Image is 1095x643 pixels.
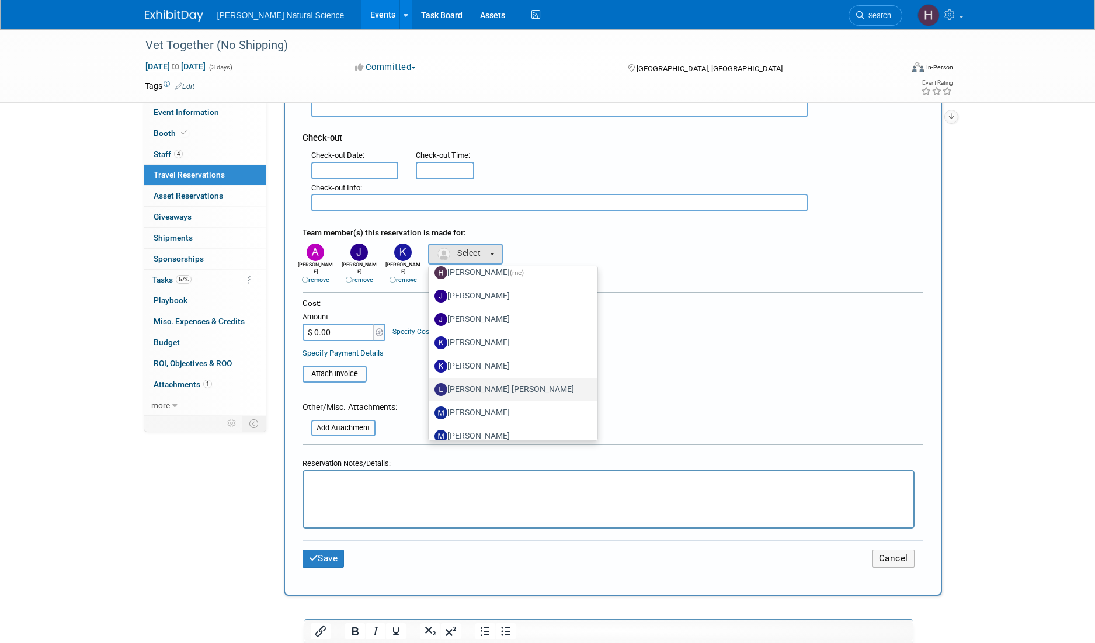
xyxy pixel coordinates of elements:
[217,11,345,20] span: [PERSON_NAME] Natural Science
[152,275,192,284] span: Tasks
[394,244,412,261] img: K.jpg
[144,270,266,290] a: Tasks67%
[170,62,181,71] span: to
[145,61,206,72] span: [DATE] [DATE]
[307,244,324,261] img: A.jpg
[434,333,586,352] label: [PERSON_NAME]
[434,263,586,282] label: [PERSON_NAME]
[181,130,187,136] i: Booth reservation complete
[154,191,223,200] span: Asset Reservations
[154,128,189,138] span: Booth
[154,107,219,117] span: Event Information
[849,5,902,26] a: Search
[340,261,378,285] div: [PERSON_NAME]
[434,313,447,326] img: J.jpg
[154,254,204,263] span: Sponsorships
[175,82,194,91] a: Edit
[302,276,329,284] a: remove
[833,61,954,78] div: Event Format
[434,427,586,446] label: [PERSON_NAME]
[144,290,266,311] a: Playbook
[303,401,397,416] div: Other/Misc. Attachments:
[154,338,180,347] span: Budget
[434,383,447,396] img: L.jpg
[303,133,342,143] span: Check-out
[303,550,345,568] button: Save
[208,64,232,71] span: (3 days)
[304,471,913,522] iframe: Rich Text Area
[434,406,447,419] img: M.jpg
[434,430,447,443] img: M.jpg
[203,380,212,388] span: 1
[144,186,266,206] a: Asset Reservations
[144,353,266,374] a: ROI, Objectives & ROO
[144,165,266,185] a: Travel Reservations
[297,261,335,285] div: [PERSON_NAME]
[434,290,447,303] img: J.jpg
[311,183,362,192] small: :
[222,416,242,431] td: Personalize Event Tab Strip
[311,151,363,159] span: Check-out Date
[144,123,266,144] a: Booth
[390,276,417,284] a: remove
[154,380,212,389] span: Attachments
[154,359,232,368] span: ROI, Objectives & ROO
[303,312,387,324] div: Amount
[346,276,373,284] a: remove
[864,11,891,20] span: Search
[912,62,924,72] img: Format-Inperson.png
[242,416,266,431] td: Toggle Event Tabs
[350,244,368,261] img: J.jpg
[145,80,194,92] td: Tags
[637,64,783,73] span: [GEOGRAPHIC_DATA], [GEOGRAPHIC_DATA]
[384,261,422,285] div: [PERSON_NAME]
[434,266,447,279] img: H.jpg
[154,212,192,221] span: Giveaways
[434,336,447,349] img: K.jpg
[144,311,266,332] a: Misc. Expenses & Credits
[154,296,187,305] span: Playbook
[303,298,923,309] div: Cost:
[436,248,488,258] span: -- Select --
[144,249,266,269] a: Sponsorships
[351,61,420,74] button: Committed
[416,151,468,159] span: Check-out Time
[141,35,885,56] div: Vet Together (No Shipping)
[144,144,266,165] a: Staff4
[872,550,915,568] button: Cancel
[917,4,940,26] img: Halle Fick
[510,268,524,276] span: (me)
[144,228,266,248] a: Shipments
[154,170,225,179] span: Travel Reservations
[151,401,170,410] span: more
[428,244,503,265] button: -- Select --
[144,374,266,395] a: Attachments1
[311,151,364,159] small: :
[154,150,183,159] span: Staff
[154,233,193,242] span: Shipments
[434,404,586,422] label: [PERSON_NAME]
[926,63,953,72] div: In-Person
[144,395,266,416] a: more
[392,328,454,336] a: Specify Cost Center
[434,357,586,376] label: [PERSON_NAME]
[303,453,915,470] div: Reservation Notes/Details:
[176,275,192,284] span: 67%
[144,332,266,353] a: Budget
[144,102,266,123] a: Event Information
[303,349,384,357] a: Specify Payment Details
[174,150,183,158] span: 4
[303,222,923,241] div: Team member(s) this reservation is made for:
[434,287,586,305] label: [PERSON_NAME]
[434,310,586,329] label: [PERSON_NAME]
[311,183,360,192] span: Check-out Info
[145,10,203,22] img: ExhibitDay
[921,80,953,86] div: Event Rating
[154,317,245,326] span: Misc. Expenses & Credits
[416,151,470,159] small: :
[144,207,266,227] a: Giveaways
[434,360,447,373] img: K.jpg
[434,380,586,399] label: [PERSON_NAME] [PERSON_NAME]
